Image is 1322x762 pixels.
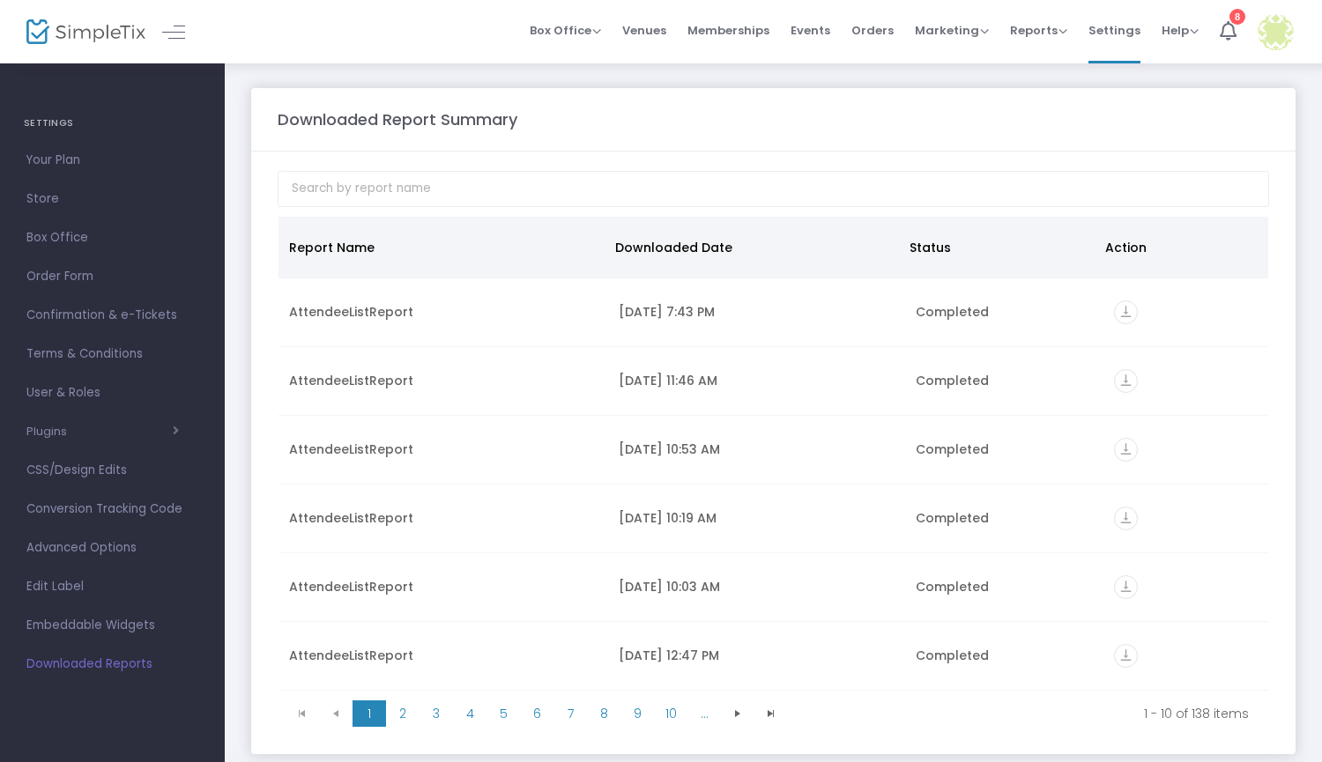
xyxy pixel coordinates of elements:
[1114,306,1138,323] a: vertical_align_bottom
[26,459,198,482] span: CSS/Design Edits
[915,22,989,39] span: Marketing
[26,188,198,211] span: Store
[1114,438,1258,462] div: https://go.SimpleTix.com/y2xfs
[916,647,1093,664] div: Completed
[26,149,198,172] span: Your Plan
[916,578,1093,596] div: Completed
[289,578,598,596] div: AttendeeListReport
[1114,644,1138,668] i: vertical_align_bottom
[278,107,517,131] m-panel-title: Downloaded Report Summary
[26,226,198,249] span: Box Office
[605,217,898,278] th: Downloaded Date
[26,343,198,366] span: Terms & Conditions
[1114,300,1138,324] i: vertical_align_bottom
[916,372,1093,389] div: Completed
[1114,374,1138,392] a: vertical_align_bottom
[1114,512,1138,529] a: vertical_align_bottom
[1162,22,1199,39] span: Help
[26,614,198,637] span: Embeddable Widgets
[486,700,520,727] span: Page 5
[754,700,788,727] span: Go to the last page
[26,575,198,598] span: Edit Label
[587,700,620,727] span: Page 8
[619,372,895,389] div: 8/19/2025 11:46 AM
[386,700,420,727] span: Page 2
[26,304,198,327] span: Confirmation & e-Tickets
[1114,443,1138,461] a: vertical_align_bottom
[530,22,601,39] span: Box Office
[916,303,1093,321] div: Completed
[520,700,553,727] span: Page 6
[620,700,654,727] span: Page 9
[26,498,198,521] span: Conversion Tracking Code
[420,700,453,727] span: Page 3
[1114,438,1138,462] i: vertical_align_bottom
[289,303,598,321] div: AttendeeListReport
[1114,581,1138,598] a: vertical_align_bottom
[1088,8,1140,53] span: Settings
[24,106,201,141] h4: SETTINGS
[1114,507,1138,530] i: vertical_align_bottom
[1229,9,1245,25] div: 8
[1095,217,1258,278] th: Action
[654,700,687,727] span: Page 10
[619,440,895,458] div: 8/13/2025 10:53 AM
[916,440,1093,458] div: Completed
[1114,649,1138,667] a: vertical_align_bottom
[26,653,198,676] span: Downloaded Reports
[1114,575,1138,599] i: vertical_align_bottom
[289,647,598,664] div: AttendeeListReport
[278,171,1269,207] input: Search by report name
[1114,300,1258,324] div: https://go.SimpleTix.com/yqcsn
[916,509,1093,527] div: Completed
[1010,22,1067,39] span: Reports
[687,8,769,53] span: Memberships
[619,647,895,664] div: 8/8/2025 12:47 PM
[899,217,1095,278] th: Status
[721,700,754,727] span: Go to the next page
[851,8,894,53] span: Orders
[622,8,666,53] span: Venues
[279,217,605,278] th: Report Name
[791,8,830,53] span: Events
[553,700,587,727] span: Page 7
[353,700,386,727] span: Page 1
[764,707,778,721] span: Go to the last page
[687,700,721,727] span: Page 11
[800,705,1249,722] kendo-pager-info: 1 - 10 of 138 items
[1114,507,1258,530] div: https://go.SimpleTix.com/0xw6w
[289,440,598,458] div: AttendeeListReport
[26,536,198,559] span: Advanced Options
[1114,575,1258,599] div: https://go.SimpleTix.com/nakeu
[289,372,598,389] div: AttendeeListReport
[731,707,745,721] span: Go to the next page
[453,700,486,727] span: Page 4
[26,425,179,439] button: Plugins
[289,509,598,527] div: AttendeeListReport
[26,381,198,404] span: User & Roles
[619,303,895,321] div: 8/19/2025 7:43 PM
[1114,369,1138,393] i: vertical_align_bottom
[619,509,895,527] div: 8/13/2025 10:19 AM
[26,265,198,288] span: Order Form
[1114,644,1258,668] div: https://go.SimpleTix.com/dlwt7
[279,217,1268,692] div: Data table
[619,578,895,596] div: 8/13/2025 10:03 AM
[1114,369,1258,393] div: https://go.SimpleTix.com/lpwwl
